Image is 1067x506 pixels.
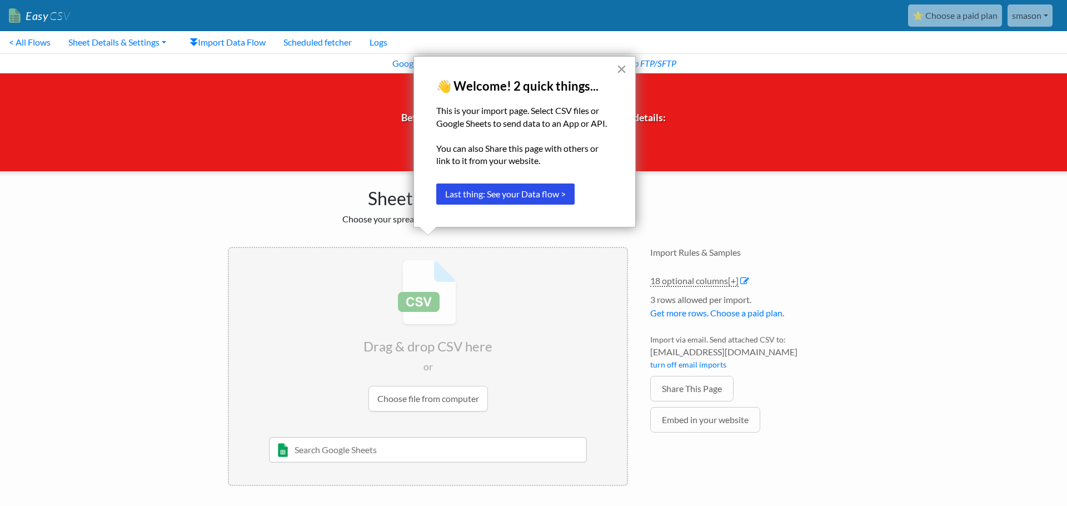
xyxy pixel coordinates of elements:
a: How to set up FTP/SFTP [589,58,676,68]
a: Share This Page [650,376,734,401]
h2: Choose your spreadsheet below to import. [228,214,628,224]
a: EasyCSV [9,4,70,27]
p: 👋 Welcome! 2 quick things... [436,79,613,93]
span: [+] [728,275,739,286]
span: 👋 Required Before imports can happen please enter the FTP/SFTP details: [401,90,666,150]
iframe: Drift Widget Chat Controller [1011,450,1054,493]
input: Search Google Sheets [269,437,587,463]
button: Close [616,60,627,78]
a: Import Data Flow [181,31,275,53]
a: turn off email imports [650,360,726,369]
button: Last thing: See your Data flow > [436,183,575,205]
a: Get more rows. Choose a paid plan. [650,307,784,318]
li: Import via email. Send attached CSV to: [650,334,839,376]
p: This is your import page. Select CSV files or Google Sheets to send data to an App or API. [436,105,613,130]
h4: Import Rules & Samples [650,247,839,257]
a: Logs [361,31,396,53]
a: Sheet Details & Settings [59,31,175,53]
span: [EMAIL_ADDRESS][DOMAIN_NAME] [650,345,839,359]
a: ⭐ Choose a paid plan [908,4,1002,27]
h1: Sheet Import [228,182,628,209]
a: Embed in your website [650,407,760,433]
span: CSV [48,9,70,23]
li: 3 rows allowed per import. [650,293,839,325]
a: smason [1008,4,1053,27]
a: 18 optional columns[+] [650,275,739,287]
a: Google Sheets [391,58,447,68]
p: You can also Share this page with others or link to it from your website. [436,142,613,167]
a: Scheduled fetcher [275,31,361,53]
